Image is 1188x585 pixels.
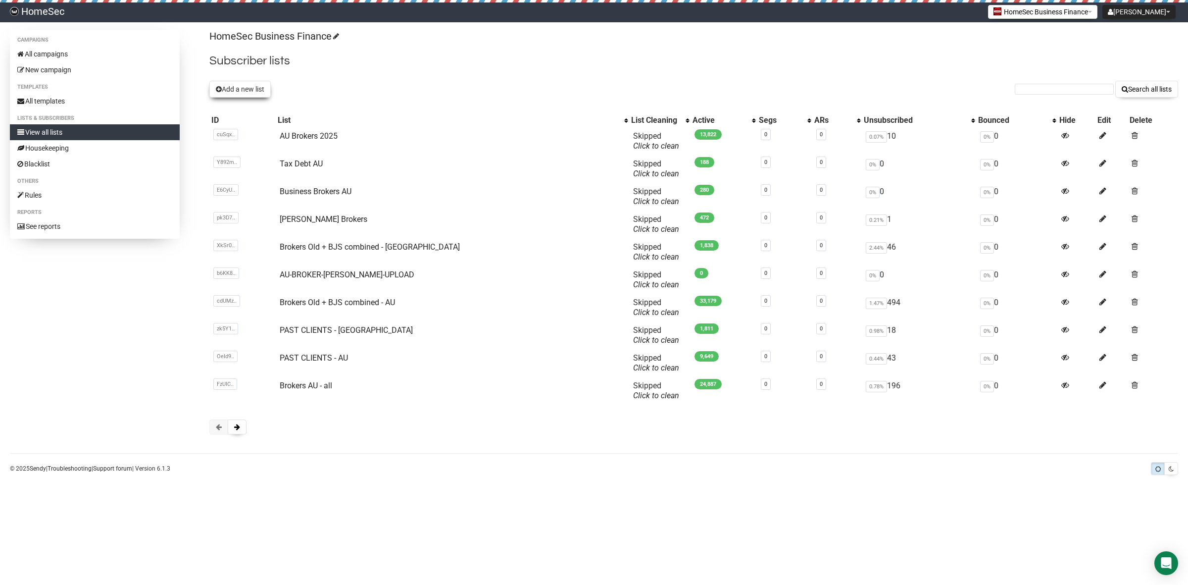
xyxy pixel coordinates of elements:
[814,115,852,125] div: ARs
[213,184,239,196] span: E6CyU..
[48,465,92,472] a: Troubleshooting
[976,113,1057,127] th: Bounced: No sort applied, activate to apply an ascending sort
[633,242,679,262] span: Skipped
[213,157,241,168] span: Y892m..
[633,298,679,317] span: Skipped
[866,270,880,281] span: 0%
[976,349,1057,377] td: 0
[10,187,180,203] a: Rules
[280,270,414,279] a: AU-BROKER-[PERSON_NAME]-UPLOAD
[280,325,413,335] a: PAST CLIENTS - [GEOGRAPHIC_DATA]
[976,211,1057,238] td: 0
[10,7,19,16] img: bfc83e1283b4686a481eb58d0db75a25
[993,7,1001,15] img: favicons
[866,242,887,254] span: 2.44%
[694,157,714,167] span: 188
[213,378,237,390] span: FzUIC..
[211,115,273,125] div: ID
[820,242,823,249] a: 0
[862,211,976,238] td: 1
[10,34,180,46] li: Campaigns
[862,183,976,211] td: 0
[213,267,239,279] span: b6KK8..
[10,124,180,140] a: View all lists
[980,353,994,365] span: 0%
[866,214,887,226] span: 0.21%
[976,155,1057,183] td: 0
[820,381,823,387] a: 0
[980,214,994,226] span: 0%
[862,155,976,183] td: 0
[980,131,994,143] span: 0%
[862,377,976,405] td: 196
[820,131,823,138] a: 0
[10,175,180,187] li: Others
[10,207,180,218] li: Reports
[862,266,976,294] td: 0
[1128,113,1178,127] th: Delete: No sort applied, sorting is disabled
[694,323,719,334] span: 1,811
[93,465,132,472] a: Support forum
[633,252,679,262] a: Click to clean
[633,169,679,178] a: Click to clean
[209,81,271,98] button: Add a new list
[691,113,756,127] th: Active: No sort applied, activate to apply an ascending sort
[980,242,994,254] span: 0%
[10,93,180,109] a: All templates
[820,187,823,193] a: 0
[1115,81,1178,98] button: Search all lists
[693,115,746,125] div: Active
[757,113,813,127] th: Segs: No sort applied, activate to apply an ascending sort
[1097,115,1126,125] div: Edit
[1102,5,1176,19] button: [PERSON_NAME]
[866,159,880,170] span: 0%
[862,113,976,127] th: Unsubscribed: No sort applied, activate to apply an ascending sort
[10,218,180,234] a: See reports
[280,159,323,168] a: Tax Debt AU
[633,141,679,151] a: Click to clean
[980,298,994,309] span: 0%
[633,187,679,206] span: Skipped
[764,325,767,332] a: 0
[980,159,994,170] span: 0%
[10,463,170,474] p: © 2025 | | | Version 6.1.3
[10,140,180,156] a: Housekeeping
[280,187,351,196] a: Business Brokers AU
[988,5,1097,19] button: HomeSec Business Finance
[864,115,966,125] div: Unsubscribed
[10,46,180,62] a: All campaigns
[812,113,862,127] th: ARs: No sort applied, activate to apply an ascending sort
[764,381,767,387] a: 0
[633,353,679,372] span: Skipped
[633,131,679,151] span: Skipped
[633,325,679,345] span: Skipped
[1057,113,1095,127] th: Hide: No sort applied, sorting is disabled
[280,381,332,390] a: Brokers AU - all
[820,325,823,332] a: 0
[866,131,887,143] span: 0.07%
[866,325,887,337] span: 0.98%
[280,131,338,141] a: AU Brokers 2025
[633,224,679,234] a: Click to clean
[820,270,823,276] a: 0
[633,308,679,317] a: Click to clean
[820,298,823,304] a: 0
[694,351,719,362] span: 9,649
[631,115,681,125] div: List Cleaning
[694,240,719,251] span: 1,838
[759,115,803,125] div: Segs
[633,335,679,345] a: Click to clean
[866,381,887,392] span: 0.78%
[1095,113,1128,127] th: Edit: No sort applied, sorting is disabled
[862,238,976,266] td: 46
[10,81,180,93] li: Templates
[633,214,679,234] span: Skipped
[980,270,994,281] span: 0%
[862,127,976,155] td: 10
[1130,115,1176,125] div: Delete
[30,465,46,472] a: Sendy
[694,185,714,195] span: 280
[694,379,722,389] span: 24,887
[764,242,767,249] a: 0
[213,129,238,140] span: cuSqx..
